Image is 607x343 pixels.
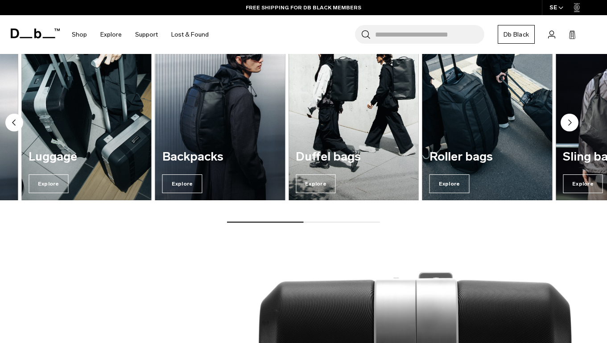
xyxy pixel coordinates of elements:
h3: Backpacks [162,150,278,164]
a: Lost & Found [171,19,209,50]
span: Explore [296,174,336,193]
a: Luggage Explore [21,25,152,200]
a: Roller bags Explore [422,25,553,200]
button: Next slide [561,114,578,133]
a: Duffel bags Explore [289,25,419,200]
a: FREE SHIPPING FOR DB BLACK MEMBERS [246,4,361,12]
a: Db Black [498,25,535,44]
div: 5 / 7 [422,25,553,200]
div: 3 / 7 [155,25,285,200]
a: Backpacks Explore [155,25,285,200]
span: Explore [563,174,603,193]
button: Previous slide [5,114,23,133]
span: Explore [29,174,69,193]
nav: Main Navigation [65,15,215,54]
a: Explore [100,19,122,50]
a: Support [135,19,158,50]
h3: Luggage [29,150,145,164]
h3: Roller bags [429,150,545,164]
h3: Duffel bags [296,150,412,164]
a: Shop [72,19,87,50]
span: Explore [429,174,470,193]
div: 2 / 7 [21,25,152,200]
div: 4 / 7 [289,25,419,200]
span: Explore [162,174,202,193]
